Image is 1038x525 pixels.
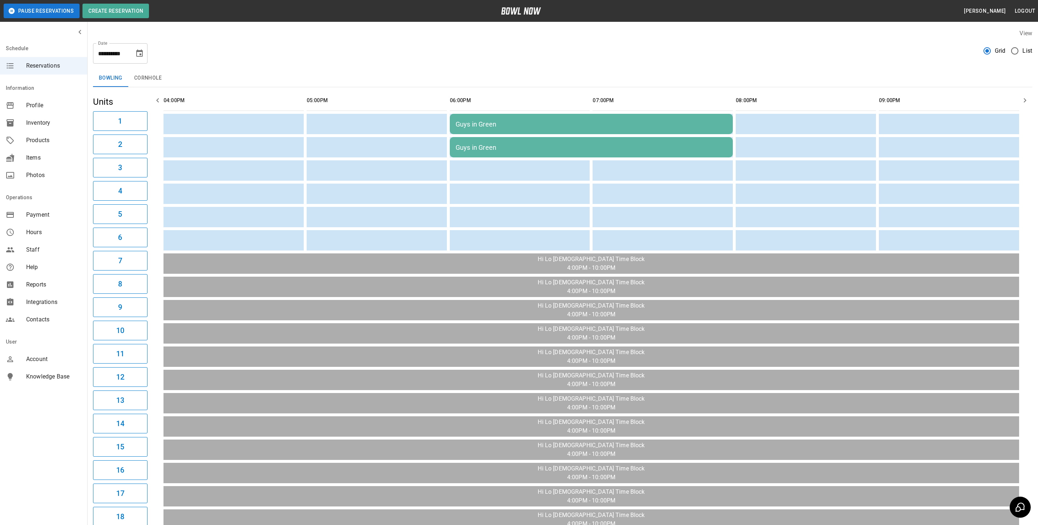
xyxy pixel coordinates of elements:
span: Contacts [26,315,81,324]
span: Integrations [26,298,81,306]
span: Grid [995,47,1006,55]
h6: 6 [118,232,122,243]
h5: Units [93,96,148,108]
button: 17 [93,484,148,503]
button: 15 [93,437,148,457]
img: logo [501,7,541,15]
h6: 10 [116,325,124,336]
button: Pause Reservations [4,4,80,18]
div: Guys in Green [456,120,727,128]
h6: 4 [118,185,122,197]
th: 04:00PM [163,90,304,111]
span: Profile [26,101,81,110]
h6: 12 [116,371,124,383]
h6: 13 [116,394,124,406]
h6: 16 [116,464,124,476]
span: Reservations [26,61,81,70]
button: 13 [93,390,148,410]
button: 8 [93,274,148,294]
span: Knowledge Base [26,372,81,381]
th: 08:00PM [736,90,876,111]
span: Products [26,136,81,145]
span: List [1022,47,1032,55]
div: Guys in Green [456,144,727,151]
h6: 17 [116,488,124,499]
button: 3 [93,158,148,177]
th: 05:00PM [307,90,447,111]
span: Payment [26,211,81,219]
button: Logout [1012,4,1038,18]
th: 06:00PM [450,90,590,111]
button: [PERSON_NAME] [961,4,1009,18]
h6: 7 [118,255,122,266]
h6: 9 [118,301,122,313]
button: Choose date, selected date is Sep 17, 2025 [132,46,147,61]
div: inventory tabs [93,69,1032,87]
h6: 3 [118,162,122,173]
h6: 8 [118,278,122,290]
th: 09:00PM [879,90,1019,111]
button: 10 [93,321,148,340]
span: Reports [26,280,81,289]
button: 7 [93,251,148,270]
button: 5 [93,204,148,224]
span: Account [26,355,81,364]
button: 9 [93,297,148,317]
span: Items [26,153,81,162]
button: 6 [93,228,148,247]
h6: 2 [118,139,122,150]
button: Bowling [93,69,128,87]
button: 4 [93,181,148,201]
h6: 1 [118,115,122,127]
button: Create Reservation [82,4,149,18]
h6: 18 [116,511,124,522]
button: 12 [93,367,148,387]
button: Cornhole [128,69,167,87]
h6: 15 [116,441,124,453]
span: Photos [26,171,81,180]
button: 16 [93,460,148,480]
span: Staff [26,245,81,254]
button: 2 [93,135,148,154]
span: Inventory [26,119,81,127]
h6: 5 [118,208,122,220]
span: Hours [26,228,81,237]
label: View [1019,30,1032,37]
span: Help [26,263,81,272]
h6: 11 [116,348,124,360]
th: 07:00PM [593,90,733,111]
button: 1 [93,111,148,131]
button: 14 [93,414,148,433]
h6: 14 [116,418,124,429]
button: 11 [93,344,148,364]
